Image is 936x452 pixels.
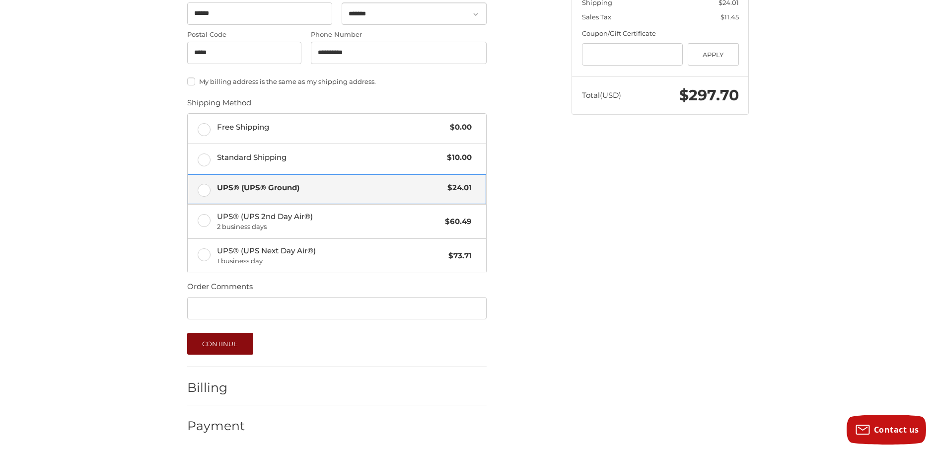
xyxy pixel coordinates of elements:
[217,122,445,133] span: Free Shipping
[187,281,253,297] legend: Order Comments
[445,122,472,133] span: $0.00
[217,245,444,266] span: UPS® (UPS Next Day Air®)
[847,415,926,445] button: Contact us
[582,90,621,100] span: Total (USD)
[720,13,739,21] span: $11.45
[187,380,245,395] h2: Billing
[187,77,487,85] label: My billing address is the same as my shipping address.
[440,216,472,227] span: $60.49
[582,13,611,21] span: Sales Tax
[311,30,487,40] label: Phone Number
[217,222,440,232] span: 2 business days
[442,152,472,163] span: $10.00
[217,256,444,266] span: 1 business day
[187,30,301,40] label: Postal Code
[582,43,683,66] input: Gift Certificate or Coupon Code
[217,152,442,163] span: Standard Shipping
[443,250,472,262] span: $73.71
[679,86,739,104] span: $297.70
[442,182,472,194] span: $24.01
[688,43,739,66] button: Apply
[217,182,443,194] span: UPS® (UPS® Ground)
[187,333,253,355] button: Continue
[217,211,440,232] span: UPS® (UPS 2nd Day Air®)
[187,418,245,434] h2: Payment
[874,424,919,435] span: Contact us
[187,97,251,113] legend: Shipping Method
[582,29,739,39] div: Coupon/Gift Certificate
